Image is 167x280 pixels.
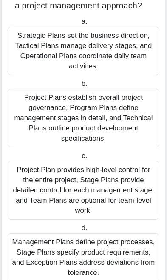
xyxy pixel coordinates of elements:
span: b. [82,79,88,88]
div: Project Plans establish overall project governance, Program Plans define management stages in det... [8,89,159,147]
div: Strategic Plans set the business direction, Tactical Plans manage delivery stages, and Operationa... [8,27,159,75]
span: d. [82,224,88,232]
span: c. [82,152,87,160]
span: a. [82,17,88,25]
div: Project Plan provides high-level control for the entire project, Stage Plans provide detailed con... [8,161,159,220]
